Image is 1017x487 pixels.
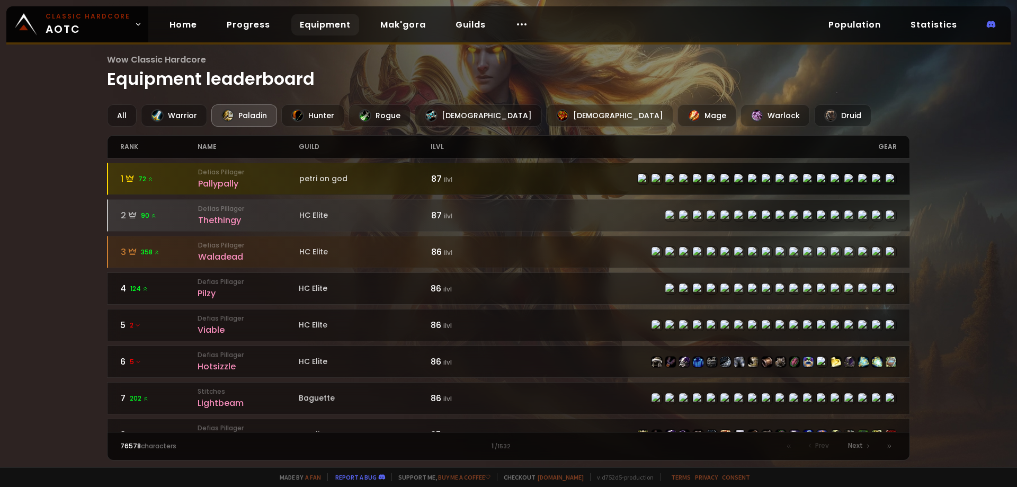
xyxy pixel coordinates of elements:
div: Warrior [141,104,207,127]
img: item-22429 [679,357,690,367]
img: item-21712 [652,430,662,440]
img: item-21712 [665,357,676,367]
div: petri on god [299,173,431,184]
span: AOTC [46,12,130,37]
div: Hotsizzle [198,360,299,373]
div: Thethingy [198,214,299,227]
small: ilvl [443,285,452,294]
div: 8 [120,428,198,441]
div: 2 [121,209,199,222]
div: All [107,104,137,127]
div: Baguette [299,393,431,404]
div: 87 [431,172,509,185]
small: ilvl [443,431,452,440]
small: Stitches [198,387,299,396]
small: Defias Pillager [198,204,299,214]
div: 87 [431,209,509,222]
a: Buy me a coffee [438,473,490,481]
div: Hunter [281,104,344,127]
img: item-23066 [803,357,814,367]
span: v. d752d5 - production [590,473,654,481]
div: HC Elite [299,356,431,367]
img: item-23056 [858,357,869,367]
img: item-22431 [720,357,731,367]
div: [DEMOGRAPHIC_DATA] [415,104,542,127]
img: item-21667 [720,430,731,440]
div: guild [299,136,431,158]
span: 5 [130,357,141,367]
a: Equipment [291,14,359,36]
div: Druid [814,104,871,127]
div: ilvl [431,136,508,158]
a: Privacy [695,473,718,481]
a: Population [820,14,889,36]
div: 7 [120,392,198,405]
span: Wow Classic Hardcore [107,53,911,66]
a: Statistics [902,14,966,36]
img: item-21620 [775,430,786,440]
small: Defias Pillager [198,423,299,433]
span: 358 [141,247,160,257]
a: 290 Defias PillagerThethingyHC Elite87 ilvlitem-22428item-21712item-22429item-22425item-21582item... [107,199,911,232]
div: Lightbeam [198,396,299,410]
small: / 1532 [495,442,511,451]
a: Home [161,14,206,36]
a: Progress [218,14,279,36]
img: item-22430 [748,357,759,367]
div: 86 [431,282,508,295]
span: Support me, [391,473,490,481]
img: item-23075 [858,430,869,440]
a: Terms [671,473,691,481]
div: Waladead [198,250,299,263]
div: Paladin [211,104,277,127]
div: [DEMOGRAPHIC_DATA] [546,104,673,127]
div: name [198,136,299,158]
div: HC Elite [299,320,431,331]
div: gear [508,136,897,158]
div: HC Elite [299,283,431,294]
a: Consent [722,473,750,481]
div: 86 [431,318,508,332]
div: 5 [120,318,198,332]
span: 76578 [120,441,141,450]
span: 124 [130,284,148,294]
div: Pilzy [198,287,299,300]
div: Pallypally [198,177,299,190]
a: Guilds [447,14,494,36]
span: Next [848,441,863,450]
img: item-22424 [762,357,772,367]
img: item-18472 [803,430,814,440]
small: Classic Hardcore [46,12,130,21]
span: 202 [130,394,149,403]
div: rank [120,136,198,158]
h1: Equipment leaderboard [107,53,911,92]
div: 86 [431,245,509,259]
img: item-22427 [734,357,745,367]
img: item-23006 [886,357,896,367]
div: 85 [431,428,508,441]
div: Warlock [741,104,810,127]
img: item-6384 [693,357,703,367]
img: item-23201 [872,430,882,440]
small: ilvl [443,321,452,330]
div: 86 [431,392,508,405]
img: item-21839 [844,430,855,440]
span: Made by [273,473,321,481]
a: 4124 Defias PillagerPilzyHC Elite86 ilvlitem-22428item-21712item-22429item-22425item-22431item-22... [107,272,911,305]
span: 90 [141,211,157,220]
a: 8359 Defias PillagerKealinHC Elite85 ilvlitem-21669item-21712item-22429item-4335item-19145item-22... [107,419,911,451]
img: item-22426 [775,357,786,367]
img: item-18510 [831,430,841,440]
a: 52 Defias PillagerViableHC Elite86 ilvlitem-22428item-21712item-22429item-2577item-22425item-2243... [107,309,911,341]
img: item-21625 [817,430,827,440]
img: item-21669 [638,430,648,440]
a: Mak'gora [372,14,434,36]
small: Defias Pillager [198,350,299,360]
span: 2 [130,321,141,330]
div: 86 [431,355,508,368]
a: a fan [305,473,321,481]
small: ilvl [444,175,452,184]
div: Mage [677,104,736,127]
img: item-19145 [693,430,703,440]
span: Checkout [497,473,584,481]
